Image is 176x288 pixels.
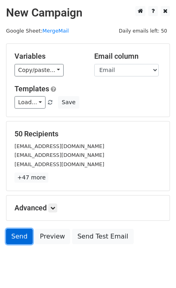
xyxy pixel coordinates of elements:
a: Daily emails left: 50 [116,28,170,34]
a: Preview [35,229,70,244]
a: Send [6,229,33,244]
h5: Email column [94,52,162,61]
small: [EMAIL_ADDRESS][DOMAIN_NAME] [14,161,104,167]
a: MergeMail [42,28,69,34]
iframe: Chat Widget [136,249,176,288]
a: Copy/paste... [14,64,64,76]
a: Send Test Email [72,229,133,244]
span: Daily emails left: 50 [116,27,170,35]
a: +47 more [14,173,48,183]
h5: Advanced [14,204,162,212]
a: Load... [14,96,46,109]
small: [EMAIL_ADDRESS][DOMAIN_NAME] [14,143,104,149]
small: [EMAIL_ADDRESS][DOMAIN_NAME] [14,152,104,158]
button: Save [58,96,79,109]
h2: New Campaign [6,6,170,20]
h5: Variables [14,52,82,61]
small: Google Sheet: [6,28,69,34]
a: Templates [14,84,49,93]
h5: 50 Recipients [14,130,162,138]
